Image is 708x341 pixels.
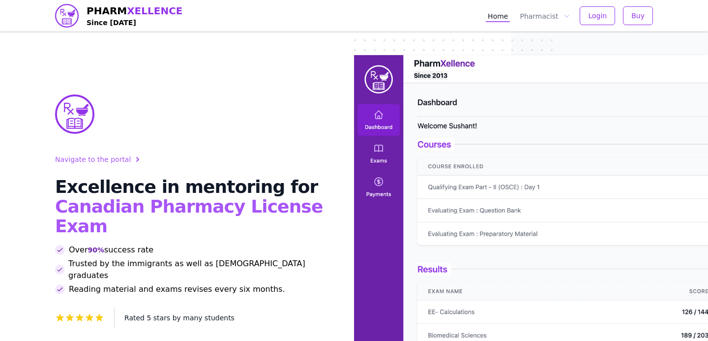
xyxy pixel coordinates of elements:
[127,5,182,17] span: XELLENCE
[486,9,510,22] a: Home
[55,196,323,236] span: Canadian Pharmacy License Exam
[87,4,183,18] span: PHARM
[87,18,183,28] h4: Since [DATE]
[623,6,653,25] button: Buy
[580,6,615,25] button: Login
[55,94,94,134] img: PharmXellence Logo
[124,314,235,322] span: Rated 5 stars by many students
[69,244,153,256] span: Over success rate
[631,11,645,21] span: Buy
[55,155,131,164] span: Navigate to the portal
[68,258,330,281] span: Trusted by the immigrants as well as [DEMOGRAPHIC_DATA] graduates
[55,4,79,28] img: PharmXellence logo
[88,245,104,255] span: 90%
[55,177,318,197] span: Excellence in mentoring for
[69,283,285,295] span: Reading material and exams revises every six months.
[518,9,572,22] button: Pharmacist
[588,11,607,21] span: Login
